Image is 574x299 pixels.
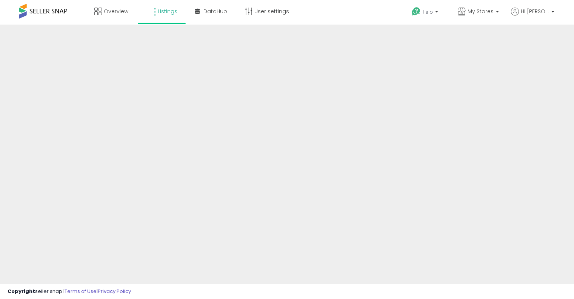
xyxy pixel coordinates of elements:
[158,8,177,15] span: Listings
[511,8,554,25] a: Hi [PERSON_NAME]
[521,8,549,15] span: Hi [PERSON_NAME]
[8,288,35,295] strong: Copyright
[8,288,131,295] div: seller snap | |
[423,9,433,15] span: Help
[98,288,131,295] a: Privacy Policy
[468,8,494,15] span: My Stores
[406,1,446,25] a: Help
[65,288,97,295] a: Terms of Use
[104,8,128,15] span: Overview
[203,8,227,15] span: DataHub
[411,7,421,16] i: Get Help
